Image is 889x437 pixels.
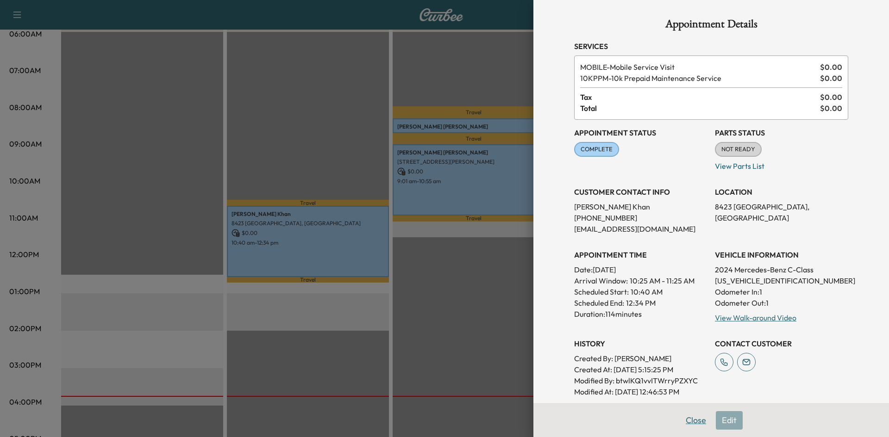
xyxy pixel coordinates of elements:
[715,297,848,308] p: Odometer Out: 1
[715,338,848,349] h3: CONTACT CUSTOMER
[574,286,629,297] p: Scheduled Start:
[715,275,848,286] p: [US_VEHICLE_IDENTIFICATION_NUMBER]
[820,73,842,84] span: $ 0.00
[574,186,707,197] h3: CUSTOMER CONTACT INFO
[626,297,656,308] p: 12:34 PM
[715,286,848,297] p: Odometer In: 1
[574,297,624,308] p: Scheduled End:
[574,127,707,138] h3: Appointment Status
[820,62,842,73] span: $ 0.00
[580,62,816,73] span: Mobile Service Visit
[574,249,707,260] h3: APPOINTMENT TIME
[574,223,707,234] p: [EMAIL_ADDRESS][DOMAIN_NAME]
[715,313,796,322] a: View Walk-around Video
[820,103,842,114] span: $ 0.00
[715,201,848,223] p: 8423 [GEOGRAPHIC_DATA], [GEOGRAPHIC_DATA]
[680,411,712,430] button: Close
[580,103,820,114] span: Total
[715,127,848,138] h3: Parts Status
[630,275,695,286] span: 10:25 AM - 11:25 AM
[574,364,707,375] p: Created At : [DATE] 5:15:25 PM
[715,186,848,197] h3: LOCATION
[574,264,707,275] p: Date: [DATE]
[580,92,820,103] span: Tax
[574,212,707,223] p: [PHONE_NUMBER]
[574,18,848,33] h1: Appointment Details
[715,157,848,172] p: View Parts List
[820,92,842,103] span: $ 0.00
[574,41,848,52] h3: Services
[575,145,618,154] span: COMPLETE
[574,338,707,349] h3: History
[574,308,707,320] p: Duration: 114 minutes
[574,386,707,397] p: Modified At : [DATE] 12:46:53 PM
[580,73,816,84] span: 10k Prepaid Maintenance Service
[574,275,707,286] p: Arrival Window:
[574,375,707,386] p: Modified By : btwlKQ1vvITWrryPZXYC
[715,264,848,275] p: 2024 Mercedes-Benz C-Class
[716,145,761,154] span: NOT READY
[574,201,707,212] p: [PERSON_NAME] Khan
[574,353,707,364] p: Created By : [PERSON_NAME]
[631,286,663,297] p: 10:40 AM
[715,249,848,260] h3: VEHICLE INFORMATION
